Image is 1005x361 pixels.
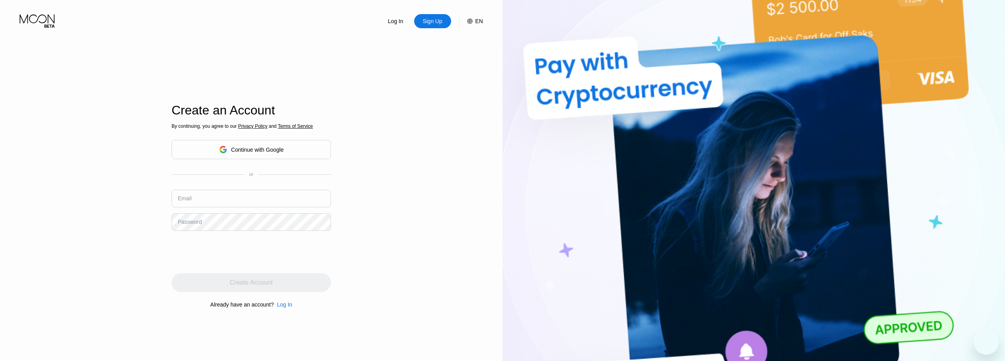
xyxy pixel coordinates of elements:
[974,330,999,355] iframe: Button to launch messaging window
[178,219,202,225] div: Password
[172,123,331,129] div: By continuing, you agree to our
[387,17,404,25] div: Log In
[414,14,451,28] div: Sign Up
[274,301,292,308] div: Log In
[278,123,313,129] span: Terms of Service
[231,147,284,153] div: Continue with Google
[267,123,278,129] span: and
[277,301,292,308] div: Log In
[172,237,291,267] iframe: reCAPTCHA
[422,17,443,25] div: Sign Up
[172,140,331,159] div: Continue with Google
[249,172,254,177] div: or
[210,301,274,308] div: Already have an account?
[238,123,267,129] span: Privacy Policy
[178,195,192,201] div: Email
[172,103,331,118] div: Create an Account
[459,14,483,28] div: EN
[475,18,483,24] div: EN
[377,14,414,28] div: Log In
